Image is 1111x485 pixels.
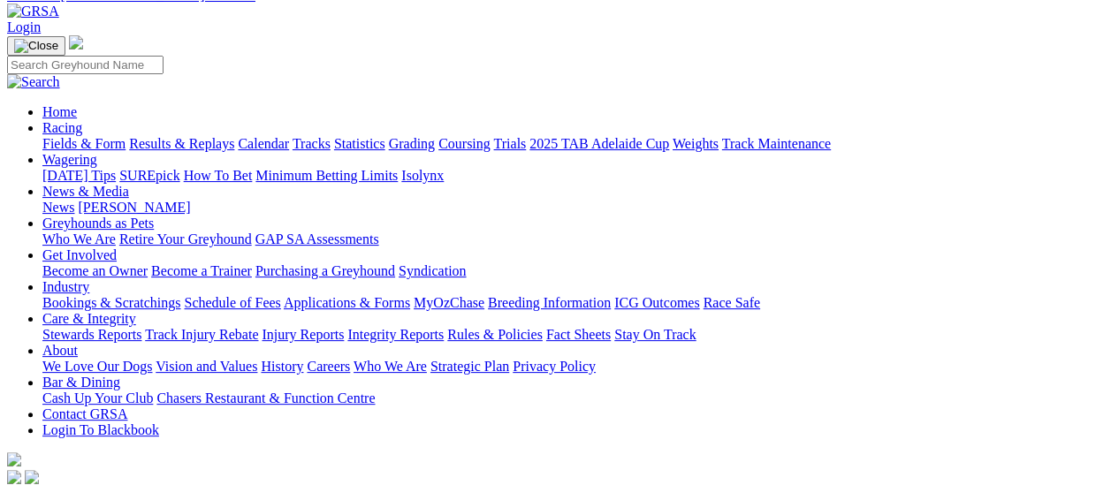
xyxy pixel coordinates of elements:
a: How To Bet [184,168,253,183]
a: Care & Integrity [42,311,136,326]
a: Grading [389,136,435,151]
a: Bookings & Scratchings [42,295,180,310]
button: Toggle navigation [7,36,65,56]
div: Wagering [42,168,1104,184]
a: Integrity Reports [347,327,444,342]
img: twitter.svg [25,470,39,484]
a: Track Injury Rebate [145,327,258,342]
a: Greyhounds as Pets [42,216,154,231]
a: Rules & Policies [447,327,543,342]
a: Injury Reports [262,327,344,342]
a: Careers [307,359,350,374]
a: Vision and Values [156,359,257,374]
img: facebook.svg [7,470,21,484]
a: Breeding Information [488,295,611,310]
a: About [42,343,78,358]
a: Calendar [238,136,289,151]
a: We Love Our Dogs [42,359,152,374]
a: News & Media [42,184,129,199]
a: Trials [493,136,526,151]
a: Login To Blackbook [42,422,159,437]
a: Who We Are [42,231,116,246]
a: Isolynx [401,168,444,183]
div: News & Media [42,200,1104,216]
a: Login [7,19,41,34]
div: Get Involved [42,263,1104,279]
a: Wagering [42,152,97,167]
a: Become an Owner [42,263,148,278]
a: Chasers Restaurant & Function Centre [156,390,375,405]
a: Statistics [334,136,385,151]
div: Racing [42,136,1104,152]
a: Tracks [293,136,331,151]
a: Schedule of Fees [184,295,280,310]
a: GAP SA Assessments [255,231,379,246]
a: Bar & Dining [42,375,120,390]
a: Contact GRSA [42,406,127,421]
a: Purchasing a Greyhound [255,263,395,278]
a: Applications & Forms [284,295,410,310]
a: Privacy Policy [513,359,596,374]
a: Race Safe [703,295,759,310]
div: Industry [42,295,1104,311]
a: Minimum Betting Limits [255,168,398,183]
a: MyOzChase [414,295,484,310]
a: History [261,359,303,374]
img: Search [7,74,60,90]
img: logo-grsa-white.png [69,35,83,49]
a: Coursing [438,136,491,151]
a: Cash Up Your Club [42,390,153,405]
img: GRSA [7,4,59,19]
input: Search [7,56,164,74]
a: Home [42,104,77,119]
a: Who We Are [354,359,427,374]
a: ICG Outcomes [614,295,699,310]
a: Syndication [399,263,466,278]
div: About [42,359,1104,375]
a: Stewards Reports [42,327,141,342]
img: logo-grsa-white.png [7,452,21,466]
a: [DATE] Tips [42,168,116,183]
a: Racing [42,120,82,135]
a: Get Involved [42,247,117,262]
img: Close [14,39,58,53]
a: Retire Your Greyhound [119,231,252,246]
a: Weights [673,136,719,151]
a: [PERSON_NAME] [78,200,190,215]
a: 2025 TAB Adelaide Cup [529,136,669,151]
div: Greyhounds as Pets [42,231,1104,247]
a: Results & Replays [129,136,234,151]
div: Bar & Dining [42,390,1104,406]
a: Fact Sheets [546,327,611,342]
a: SUREpick [119,168,179,183]
a: Track Maintenance [722,136,831,151]
a: Strategic Plan [430,359,509,374]
a: News [42,200,74,215]
a: Stay On Track [614,327,696,342]
a: Industry [42,279,89,294]
a: Fields & Form [42,136,126,151]
div: Care & Integrity [42,327,1104,343]
a: Become a Trainer [151,263,252,278]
